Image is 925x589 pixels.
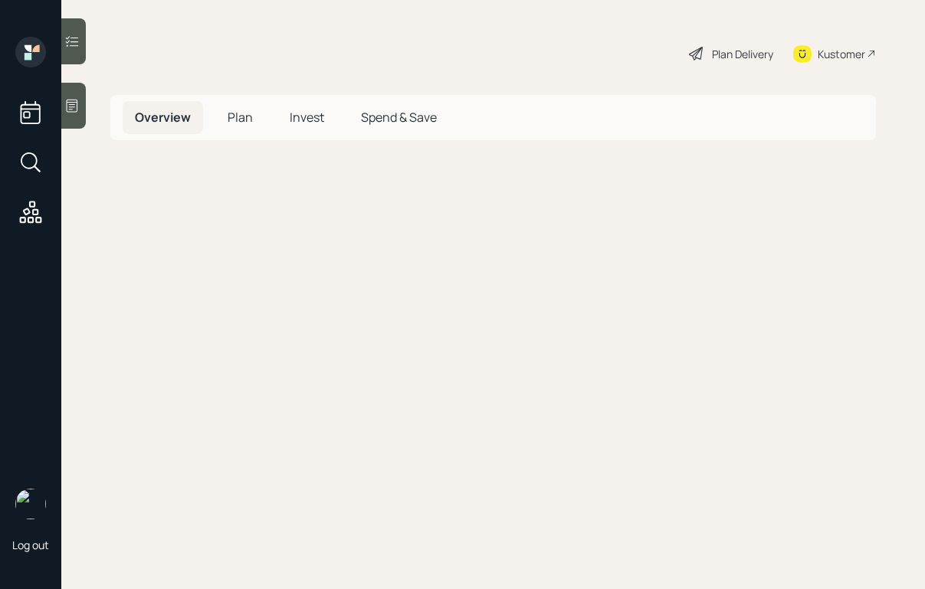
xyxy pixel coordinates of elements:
[818,46,865,62] div: Kustomer
[290,109,324,126] span: Invest
[135,109,191,126] span: Overview
[15,489,46,519] img: robby-grisanti-headshot.png
[228,109,253,126] span: Plan
[12,538,49,552] div: Log out
[712,46,773,62] div: Plan Delivery
[361,109,437,126] span: Spend & Save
